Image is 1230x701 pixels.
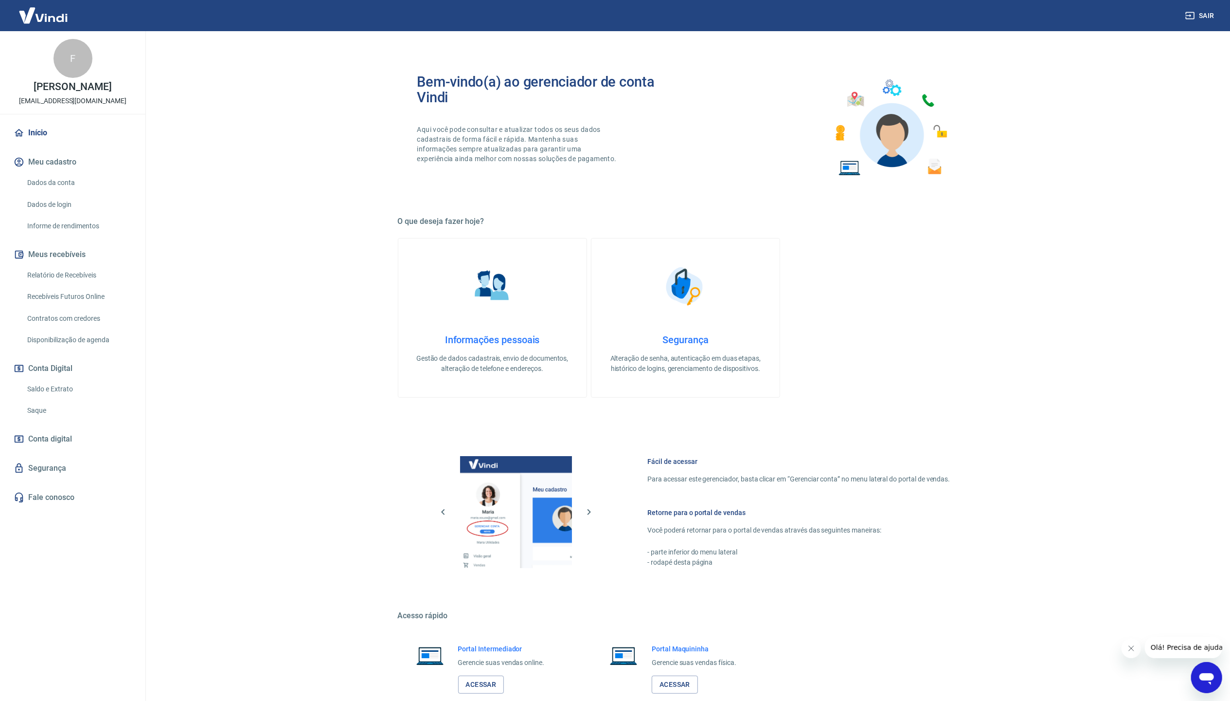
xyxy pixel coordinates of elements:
button: Conta Digital [12,358,134,379]
button: Meus recebíveis [12,244,134,265]
a: Saque [23,401,134,421]
a: Disponibilização de agenda [23,330,134,350]
h6: Retorne para o portal de vendas [648,508,950,517]
a: Informações pessoaisInformações pessoaisGestão de dados cadastrais, envio de documentos, alteraçã... [398,238,587,398]
h2: Bem-vindo(a) ao gerenciador de conta Vindi [417,74,686,105]
a: Conta digital [12,428,134,450]
iframe: Botão para abrir a janela de mensagens [1191,662,1222,693]
p: Alteração de senha, autenticação em duas etapas, histórico de logins, gerenciamento de dispositivos. [607,353,764,374]
h4: Informações pessoais [414,334,571,346]
button: Sair [1183,7,1218,25]
img: Imagem de um notebook aberto [603,644,644,667]
p: [EMAIL_ADDRESS][DOMAIN_NAME] [19,96,126,106]
p: Aqui você pode consultar e atualizar todos os seus dados cadastrais de forma fácil e rápida. Mant... [417,125,619,164]
img: Imagem de um notebook aberto [410,644,450,667]
a: Saldo e Extrato [23,379,134,399]
iframe: Fechar mensagem [1122,639,1141,658]
img: Imagem de um avatar masculino com diversos icones exemplificando as funcionalidades do gerenciado... [827,74,954,182]
span: Olá! Precisa de ajuda? [6,7,82,15]
a: Fale conosco [12,487,134,508]
h6: Portal Intermediador [458,644,545,654]
p: Para acessar este gerenciador, basta clicar em “Gerenciar conta” no menu lateral do portal de ven... [648,474,950,484]
span: Conta digital [28,432,72,446]
img: Imagem da dashboard mostrando o botão de gerenciar conta na sidebar no lado esquerdo [460,456,572,568]
a: Dados da conta [23,173,134,193]
p: [PERSON_NAME] [34,82,111,92]
a: Segurança [12,458,134,479]
a: Acessar [458,676,504,694]
img: Vindi [12,0,75,30]
iframe: Mensagem da empresa [1145,637,1222,658]
p: Gerencie suas vendas física. [652,658,736,668]
a: Recebíveis Futuros Online [23,287,134,307]
p: Você poderá retornar para o portal de vendas através das seguintes maneiras: [648,525,950,535]
div: F [53,39,92,78]
h6: Fácil de acessar [648,457,950,466]
a: Dados de login [23,195,134,215]
h6: Portal Maquininha [652,644,736,654]
a: Início [12,122,134,144]
a: Relatório de Recebíveis [23,265,134,285]
img: Segurança [661,262,710,311]
h4: Segurança [607,334,764,346]
p: - parte inferior do menu lateral [648,547,950,557]
a: Acessar [652,676,698,694]
img: Informações pessoais [468,262,517,311]
h5: O que deseja fazer hoje? [398,217,974,226]
h5: Acesso rápido [398,611,974,621]
p: - rodapé desta página [648,557,950,568]
a: Informe de rendimentos [23,216,134,236]
a: SegurançaSegurançaAlteração de senha, autenticação em duas etapas, histórico de logins, gerenciam... [591,238,780,398]
p: Gestão de dados cadastrais, envio de documentos, alteração de telefone e endereços. [414,353,571,374]
a: Contratos com credores [23,309,134,329]
p: Gerencie suas vendas online. [458,658,545,668]
button: Meu cadastro [12,151,134,173]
